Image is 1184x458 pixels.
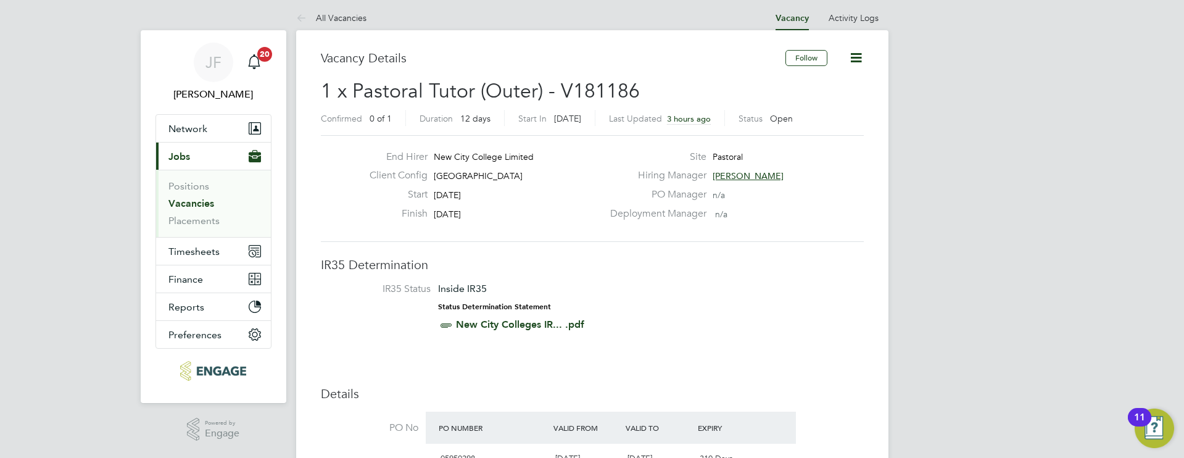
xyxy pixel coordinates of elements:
[156,321,271,348] button: Preferences
[360,188,428,201] label: Start
[785,50,827,66] button: Follow
[438,283,487,294] span: Inside IR35
[434,170,523,181] span: [GEOGRAPHIC_DATA]
[168,180,209,192] a: Positions
[1135,409,1174,448] button: Open Resource Center, 11 new notifications
[715,209,727,220] span: n/a
[168,273,203,285] span: Finance
[155,361,271,381] a: Go to home page
[156,170,271,237] div: Jobs
[333,283,431,296] label: IR35 Status
[739,113,763,124] label: Status
[434,151,534,162] span: New City College Limited
[156,143,271,170] button: Jobs
[155,43,271,102] a: JF[PERSON_NAME]
[436,417,551,439] div: PO Number
[460,113,491,124] span: 12 days
[156,115,271,142] button: Network
[713,170,784,181] span: [PERSON_NAME]
[550,417,623,439] div: Valid From
[168,198,214,209] a: Vacancies
[168,301,204,313] span: Reports
[321,422,418,435] label: PO No
[438,302,551,311] strong: Status Determination Statement
[156,238,271,265] button: Timesheets
[360,207,428,220] label: Finish
[156,265,271,293] button: Finance
[296,12,366,23] a: All Vacancies
[829,12,879,23] a: Activity Logs
[155,87,271,102] span: James Farrington
[695,417,767,439] div: Expiry
[456,319,584,330] a: New City Colleges IR... .pdf
[603,169,706,182] label: Hiring Manager
[321,79,640,103] span: 1 x Pastoral Tutor (Outer) - V181186
[187,418,239,441] a: Powered byEngage
[168,123,207,135] span: Network
[770,113,793,124] span: Open
[141,30,286,403] nav: Main navigation
[242,43,267,82] a: 20
[168,246,220,257] span: Timesheets
[205,418,239,428] span: Powered by
[434,189,461,201] span: [DATE]
[168,215,220,227] a: Placements
[360,151,428,164] label: End Hirer
[1134,417,1145,433] div: 11
[257,47,272,62] span: 20
[205,54,221,70] span: JF
[205,428,239,439] span: Engage
[713,189,725,201] span: n/a
[667,114,711,124] span: 3 hours ago
[321,386,864,402] h3: Details
[370,113,392,124] span: 0 of 1
[168,329,221,341] span: Preferences
[360,169,428,182] label: Client Config
[321,257,864,273] h3: IR35 Determination
[156,293,271,320] button: Reports
[609,113,662,124] label: Last Updated
[321,50,785,66] h3: Vacancy Details
[603,207,706,220] label: Deployment Manager
[713,151,743,162] span: Pastoral
[420,113,453,124] label: Duration
[776,13,809,23] a: Vacancy
[434,209,461,220] span: [DATE]
[554,113,581,124] span: [DATE]
[623,417,695,439] div: Valid To
[603,188,706,201] label: PO Manager
[518,113,547,124] label: Start In
[180,361,246,381] img: huntereducation-logo-retina.png
[603,151,706,164] label: Site
[321,113,362,124] label: Confirmed
[168,151,190,162] span: Jobs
